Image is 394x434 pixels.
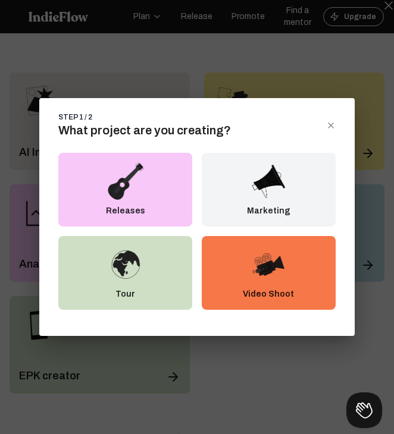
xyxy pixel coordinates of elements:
img: Tour.png [107,246,145,284]
p: Releases [106,205,145,217]
img: Releases.png [107,162,145,200]
img: VideoShoot.png [249,246,287,284]
div: STEP 1 / 2 [58,112,92,122]
img: Marketing.png [249,162,287,200]
p: Tour [115,288,135,300]
p: Marketing [247,205,290,217]
div: close dialog [326,121,336,130]
span: What project are you creating? [58,121,231,137]
iframe: Toggle Customer Support [346,392,382,428]
p: Video Shoot [243,288,294,300]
